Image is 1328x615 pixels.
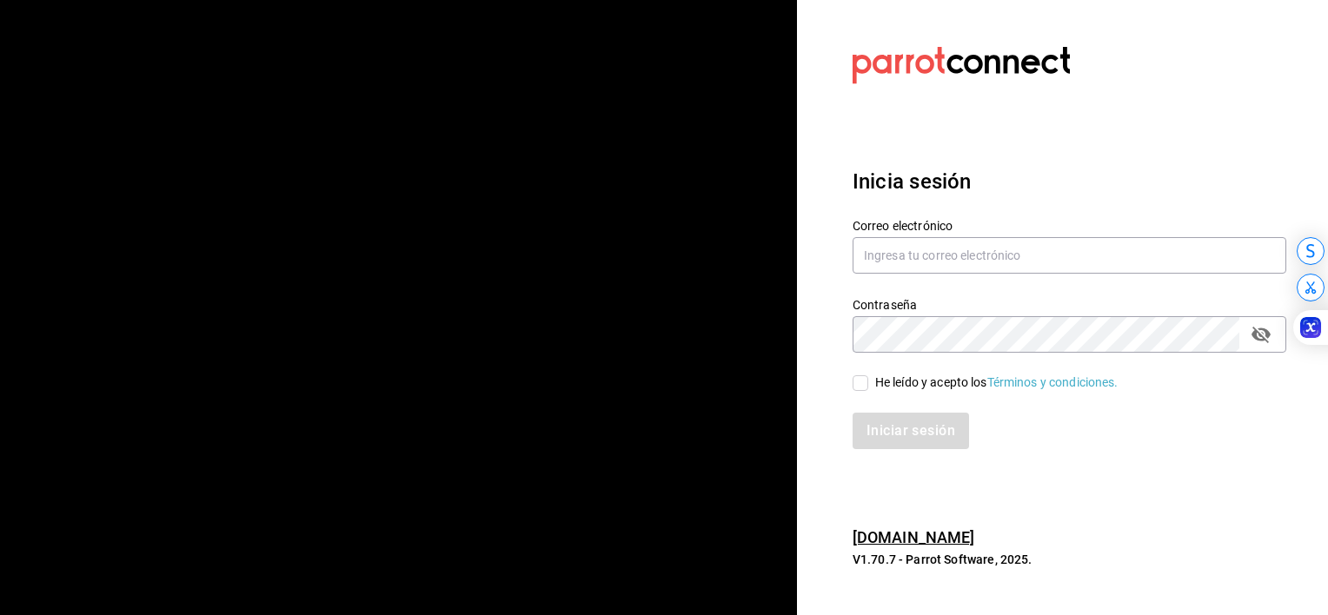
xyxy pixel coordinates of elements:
[853,528,975,546] a: [DOMAIN_NAME]
[987,375,1119,389] a: Términos y condiciones.
[853,237,1286,274] input: Ingresa tu correo electrónico
[853,219,1286,231] label: Correo electrónico
[853,166,1286,197] h3: Inicia sesión
[1246,320,1276,349] button: passwordField
[875,374,1119,392] div: He leído y acepto los
[853,298,1286,310] label: Contraseña
[853,551,1286,568] p: V1.70.7 - Parrot Software, 2025.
